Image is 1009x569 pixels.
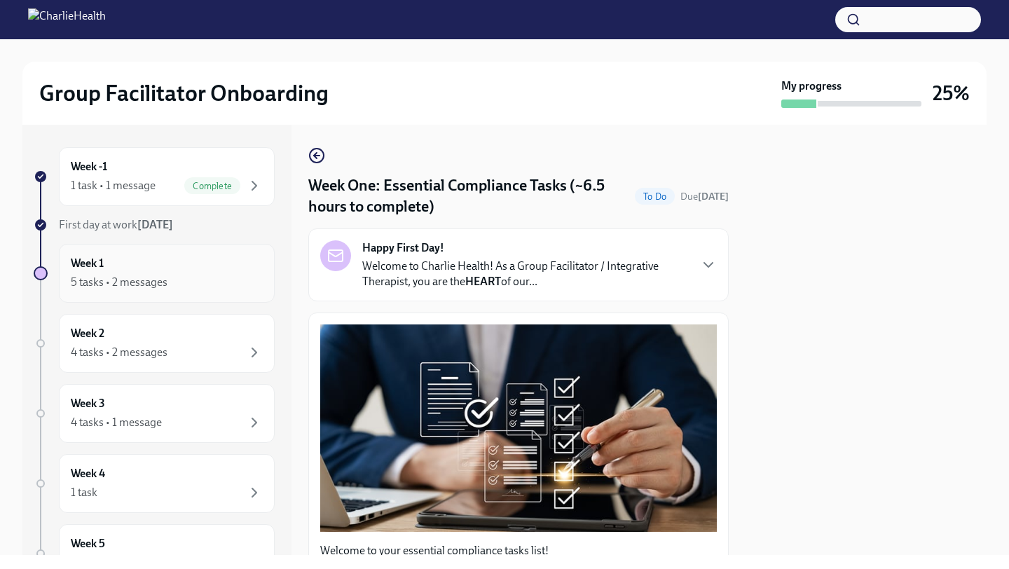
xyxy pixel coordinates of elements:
[59,218,173,231] span: First day at work
[308,175,629,217] h4: Week One: Essential Compliance Tasks (~6.5 hours to complete)
[71,159,107,174] h6: Week -1
[71,396,105,411] h6: Week 3
[71,178,156,193] div: 1 task • 1 message
[34,217,275,233] a: First day at work[DATE]
[71,326,104,341] h6: Week 2
[320,324,717,531] button: Zoom image
[34,147,275,206] a: Week -11 task • 1 messageComplete
[698,191,729,203] strong: [DATE]
[933,81,970,106] h3: 25%
[71,275,167,290] div: 5 tasks • 2 messages
[34,314,275,373] a: Week 24 tasks • 2 messages
[34,454,275,513] a: Week 41 task
[362,240,444,256] strong: Happy First Day!
[680,190,729,203] span: September 9th, 2025 10:00
[465,275,501,288] strong: HEART
[184,181,240,191] span: Complete
[71,256,104,271] h6: Week 1
[635,191,675,202] span: To Do
[71,466,105,481] h6: Week 4
[320,543,717,558] p: Welcome to your essential compliance tasks list!
[137,218,173,231] strong: [DATE]
[362,259,689,289] p: Welcome to Charlie Health! As a Group Facilitator / Integrative Therapist, you are the of our...
[71,485,97,500] div: 1 task
[34,244,275,303] a: Week 15 tasks • 2 messages
[71,415,162,430] div: 4 tasks • 1 message
[71,536,105,551] h6: Week 5
[71,345,167,360] div: 4 tasks • 2 messages
[680,191,729,203] span: Due
[28,8,106,31] img: CharlieHealth
[781,78,842,94] strong: My progress
[34,384,275,443] a: Week 34 tasks • 1 message
[39,79,329,107] h2: Group Facilitator Onboarding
